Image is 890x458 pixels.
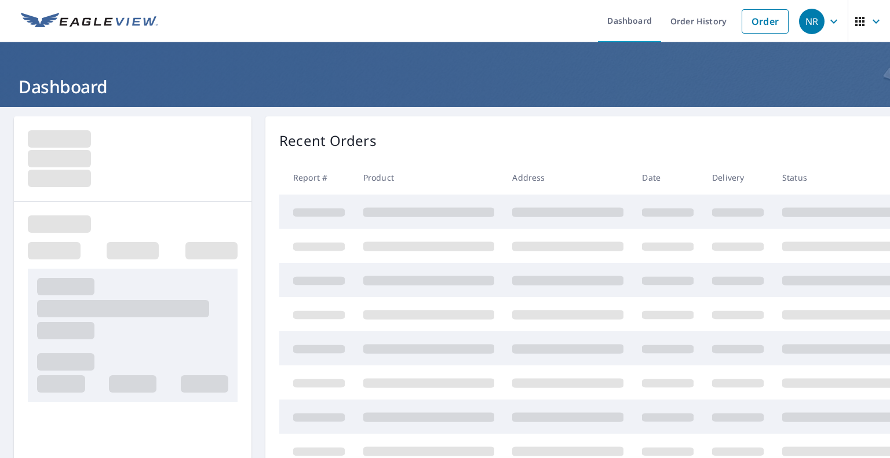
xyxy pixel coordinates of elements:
th: Report # [279,160,354,195]
th: Product [354,160,504,195]
p: Recent Orders [279,130,377,151]
th: Date [633,160,703,195]
div: NR [799,9,825,34]
th: Delivery [703,160,773,195]
th: Address [503,160,633,195]
img: EV Logo [21,13,158,30]
a: Order [742,9,789,34]
h1: Dashboard [14,75,876,98]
